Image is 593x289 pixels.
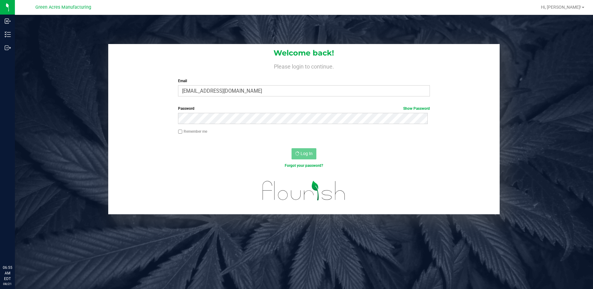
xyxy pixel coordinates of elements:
[108,49,500,57] h1: Welcome back!
[108,62,500,69] h4: Please login to continue.
[292,148,316,159] button: Log In
[35,5,91,10] span: Green Acres Manufacturing
[5,45,11,51] inline-svg: Outbound
[3,282,12,286] p: 08/21
[5,31,11,38] inline-svg: Inventory
[541,5,581,10] span: Hi, [PERSON_NAME]!
[255,175,353,207] img: flourish_logo.svg
[5,18,11,24] inline-svg: Inbound
[3,265,12,282] p: 06:55 AM EDT
[301,151,313,156] span: Log In
[403,106,430,111] a: Show Password
[178,78,430,84] label: Email
[178,106,194,111] span: Password
[178,129,207,134] label: Remember me
[285,163,323,168] a: Forgot your password?
[178,130,182,134] input: Remember me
